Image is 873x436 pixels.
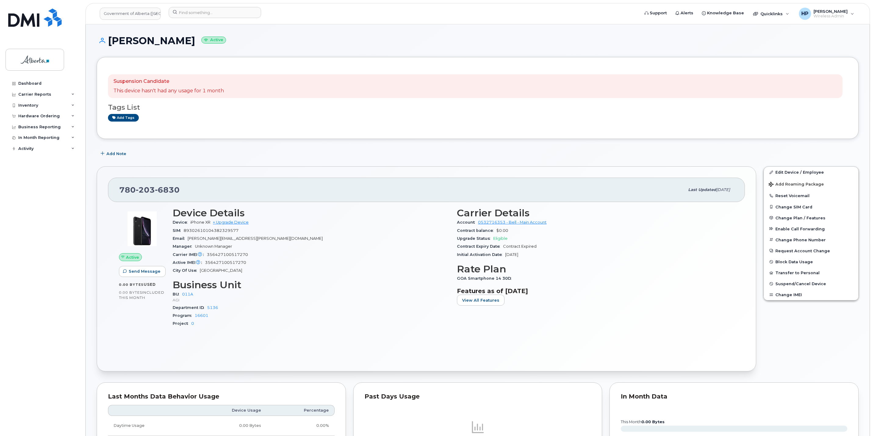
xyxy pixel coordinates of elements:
span: 6830 [155,185,180,194]
span: $0.00 [496,228,508,233]
a: Add tags [108,114,139,122]
span: [PERSON_NAME][EMAIL_ADDRESS][PERSON_NAME][DOMAIN_NAME] [188,236,323,241]
td: Daytime Usage [108,416,191,436]
span: 780 [119,185,180,194]
button: Suspend/Cancel Device [764,278,858,289]
span: View All Features [462,297,499,303]
button: Request Account Change [764,245,858,256]
span: 89302610104382329577 [184,228,239,233]
span: 0.00 Bytes [119,290,142,295]
h3: Features as of [DATE] [457,287,734,295]
p: This device hasn't had any usage for 1 month [113,87,224,94]
span: Manager [173,244,195,249]
a: 0 [191,321,194,326]
span: [DATE] [505,252,518,257]
small: Active [201,37,226,44]
div: Past Days Usage [365,394,591,400]
button: Block Data Usage [764,256,858,267]
span: [GEOGRAPHIC_DATA] [200,268,242,273]
h3: Carrier Details [457,207,734,218]
h1: [PERSON_NAME] [97,35,859,46]
span: 356427100517270 [207,252,248,257]
span: Contract balance [457,228,496,233]
text: this month [620,420,665,424]
span: SIM [173,228,184,233]
span: Enable Call Forwarding [775,226,825,231]
span: 203 [136,185,155,194]
span: Initial Activation Date [457,252,505,257]
span: Account [457,220,478,225]
span: GOA Smartphone 14 30D [457,276,514,281]
div: Last Months Data Behavior Usage [108,394,335,400]
button: Change SIM Card [764,201,858,212]
span: Add Roaming Package [769,182,824,188]
span: Project [173,321,191,326]
span: Program [173,313,195,318]
a: 5136 [207,305,218,310]
p: AGI [173,297,450,303]
span: Change Plan / Features [775,215,825,220]
button: Add Note [97,148,131,159]
tspan: 0.00 Bytes [641,420,665,424]
div: In Month Data [621,394,847,400]
span: Device [173,220,190,225]
td: 0.00 Bytes [191,416,267,436]
h3: Tags List [108,104,847,111]
span: [DATE] [716,187,730,192]
button: Change Plan / Features [764,212,858,223]
span: Suspend/Cancel Device [775,282,826,286]
span: City Of Use [173,268,200,273]
button: Change Phone Number [764,234,858,245]
span: 356427100517270 [205,260,246,265]
span: Unknown Manager [195,244,232,249]
button: Send Message [119,266,166,277]
button: Reset Voicemail [764,190,858,201]
span: used [144,282,156,287]
p: Suspension Candidate [113,78,224,85]
button: Change IMEI [764,289,858,300]
h3: Rate Plan [457,264,734,275]
td: 0.00% [267,416,335,436]
span: Contract Expired [503,244,537,249]
span: Upgrade Status [457,236,493,241]
th: Percentage [267,405,335,416]
span: Eligible [493,236,508,241]
a: 011A [182,292,193,296]
button: Add Roaming Package [764,178,858,190]
img: image20231002-3703462-u8y6nc.jpeg [124,211,160,247]
span: Department ID [173,305,207,310]
th: Device Usage [191,405,267,416]
button: Enable Call Forwarding [764,223,858,234]
h3: Business Unit [173,279,450,290]
span: Active [126,254,139,260]
span: Contract Expiry Date [457,244,503,249]
span: Active IMEI [173,260,205,265]
span: Send Message [129,268,160,274]
a: + Upgrade Device [213,220,249,225]
span: Add Note [106,151,126,157]
span: 0.00 Bytes [119,282,144,287]
a: 0532716353 - Bell - Main Account [478,220,547,225]
span: Last updated [688,187,716,192]
span: iPhone XR [190,220,210,225]
h3: Device Details [173,207,450,218]
button: Transfer to Personal [764,267,858,278]
span: Carrier IMEI [173,252,207,257]
span: included this month [119,290,164,300]
button: View All Features [457,295,505,306]
span: BU [173,292,182,296]
span: Email [173,236,188,241]
a: Edit Device / Employee [764,167,858,178]
a: 16601 [195,313,208,318]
